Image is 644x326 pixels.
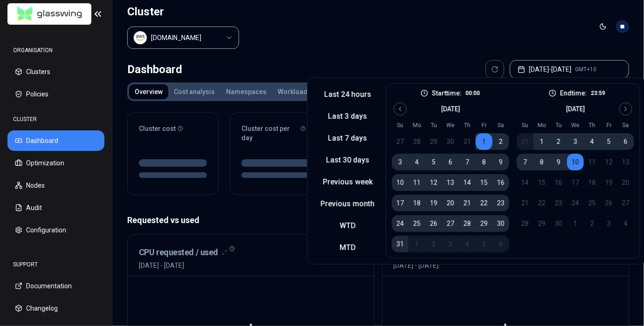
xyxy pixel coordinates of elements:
[139,261,227,270] span: [DATE] - [DATE]
[7,84,104,104] button: Policies
[409,121,425,129] th: Monday
[313,240,382,255] button: MTD
[534,121,550,129] th: Monday
[313,131,382,146] button: Last 7 days
[601,133,617,150] button: 5
[272,84,317,99] button: Workloads
[425,154,442,170] button: 5
[442,236,459,252] button: 3
[7,130,104,151] button: Dashboard
[432,90,462,96] label: Start time:
[392,154,409,170] button: 3
[550,154,567,170] button: 9
[127,60,182,79] div: Dashboard
[493,236,509,252] button: 6
[476,195,493,211] button: 22
[566,104,585,114] div: [DATE]
[575,66,596,73] span: GMT+10
[7,220,104,240] button: Configuration
[476,215,493,232] button: 29
[241,124,309,143] div: Cluster cost per day
[459,195,476,211] button: 21
[7,276,104,296] button: Documentation
[459,215,476,232] button: 28
[168,84,220,99] button: Cost analysis
[459,121,476,129] th: Thursday
[476,133,493,150] button: 1
[534,154,550,170] button: 8
[425,195,442,211] button: 19
[560,90,587,96] label: End time:
[459,174,476,191] button: 14
[7,255,104,274] div: SUPPORT
[517,121,534,129] th: Sunday
[409,154,425,170] button: 4
[394,261,498,270] span: [DATE] - [DATE]
[14,3,86,25] img: GlassWing
[476,174,493,191] button: 15
[7,41,104,60] div: ORGANISATION
[459,154,476,170] button: 7
[7,175,104,196] button: Nodes
[459,133,476,150] button: 31
[493,174,509,191] button: 16
[510,60,629,79] button: [DATE]-[DATE]GMT+10
[476,154,493,170] button: 8
[601,121,617,129] th: Friday
[493,215,509,232] button: 30
[442,121,459,129] th: Wednesday
[567,121,584,129] th: Wednesday
[619,102,632,115] button: Go to next month
[584,133,601,150] button: 4
[409,174,425,191] button: 11
[127,27,239,49] button: Select a value
[7,61,104,82] button: Clusters
[493,121,509,129] th: Saturday
[517,133,534,150] button: 31
[425,174,442,191] button: 12
[442,174,459,191] button: 13
[409,195,425,211] button: 18
[425,236,442,252] button: 2
[617,133,634,150] button: 6
[394,102,407,115] button: Go to previous month
[139,246,218,259] h3: CPU requested / used
[127,4,239,19] h1: Cluster
[127,214,629,227] p: Requested vs used
[442,133,459,150] button: 30
[534,133,550,150] button: 1
[313,197,382,211] button: Previous month
[517,154,534,170] button: 7
[493,195,509,211] button: 23
[313,153,382,168] button: Last 30 days
[136,33,145,42] img: aws
[466,89,480,97] p: 00:00
[392,195,409,211] button: 17
[441,104,460,114] div: [DATE]
[550,121,567,129] th: Tuesday
[459,236,476,252] button: 4
[313,175,382,190] button: Previous week
[409,236,425,252] button: 1
[425,215,442,232] button: 26
[7,298,104,319] button: Changelog
[392,133,409,150] button: 27
[567,133,584,150] button: 3
[493,154,509,170] button: 9
[617,121,634,129] th: Saturday
[591,89,605,97] p: 23:59
[425,133,442,150] button: 29
[584,121,601,129] th: Thursday
[409,133,425,150] button: 28
[476,236,493,252] button: 5
[7,153,104,173] button: Optimization
[392,236,409,252] button: 31
[442,154,459,170] button: 6
[392,121,409,129] th: Sunday
[409,215,425,232] button: 25
[493,133,509,150] button: 2
[313,109,382,124] button: Last 3 days
[442,195,459,211] button: 20
[7,110,104,129] div: CLUSTER
[392,174,409,191] button: 10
